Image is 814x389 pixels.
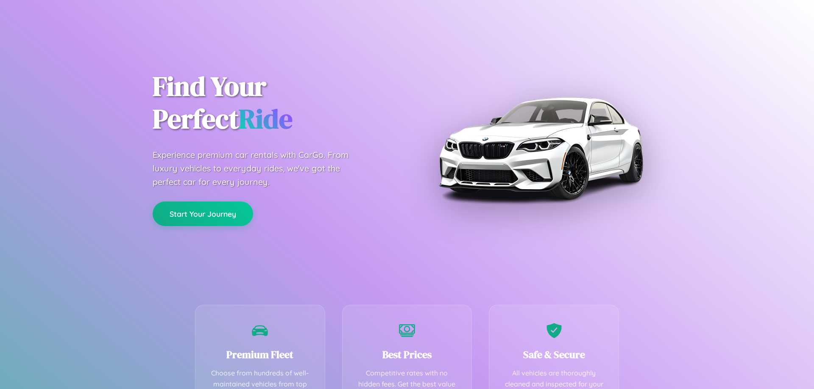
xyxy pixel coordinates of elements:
[435,42,647,254] img: Premium BMW car rental vehicle
[153,201,253,226] button: Start Your Journey
[502,348,606,361] h3: Safe & Secure
[153,70,394,135] h1: Find Your Perfect
[239,100,293,137] span: Ride
[355,348,459,361] h3: Best Prices
[208,348,312,361] h3: Premium Fleet
[153,148,365,189] p: Experience premium car rentals with CarGo. From luxury vehicles to everyday rides, we've got the ...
